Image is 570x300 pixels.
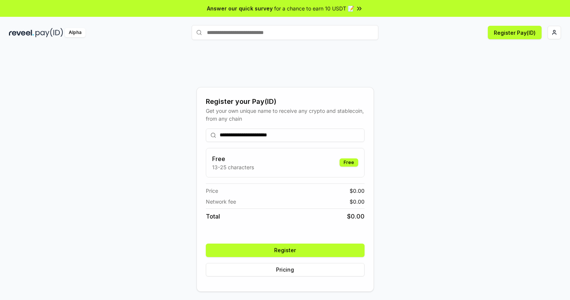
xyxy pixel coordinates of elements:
[206,244,365,257] button: Register
[350,187,365,195] span: $ 0.00
[206,263,365,276] button: Pricing
[35,28,63,37] img: pay_id
[212,154,254,163] h3: Free
[206,198,236,205] span: Network fee
[206,96,365,107] div: Register your Pay(ID)
[206,187,218,195] span: Price
[9,28,34,37] img: reveel_dark
[488,26,542,39] button: Register Pay(ID)
[207,4,273,12] span: Answer our quick survey
[212,163,254,171] p: 13-25 characters
[347,212,365,221] span: $ 0.00
[350,198,365,205] span: $ 0.00
[274,4,354,12] span: for a chance to earn 10 USDT 📝
[206,107,365,123] div: Get your own unique name to receive any crypto and stablecoin, from any chain
[340,158,358,167] div: Free
[206,212,220,221] span: Total
[65,28,86,37] div: Alpha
